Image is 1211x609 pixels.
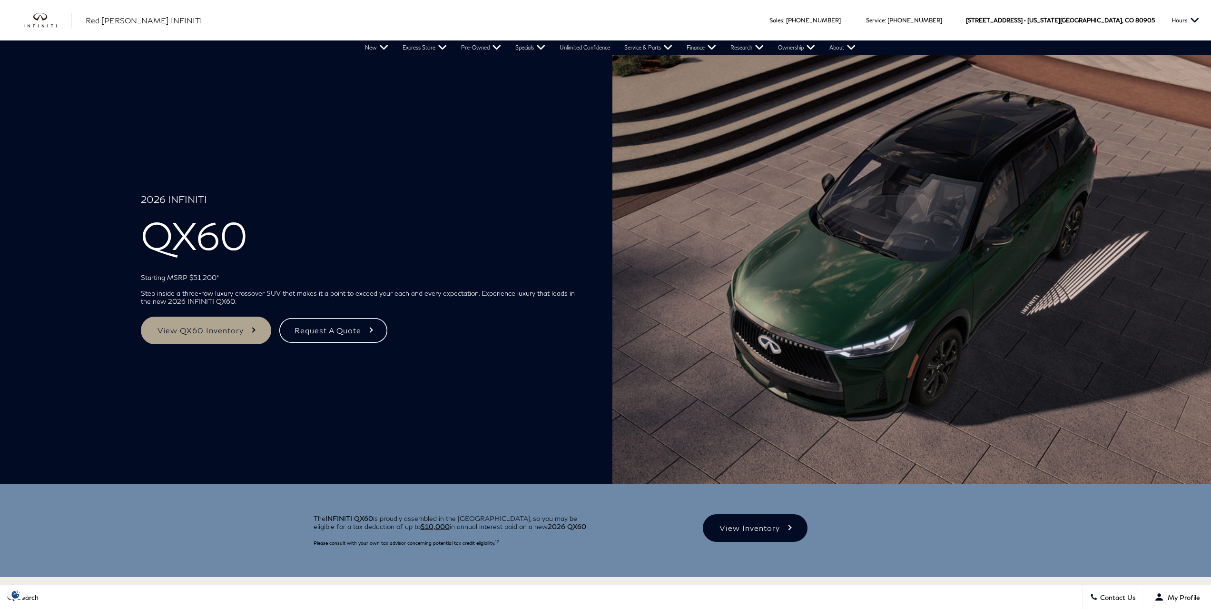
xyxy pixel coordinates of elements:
[769,17,783,24] span: Sales
[495,540,499,544] sup: 17
[1143,585,1211,609] button: Open user profile menu
[887,17,942,24] a: [PHONE_NUMBER]
[278,317,389,344] a: Request A Quote
[314,514,599,530] p: The is proudly assembled in the [GEOGRAPHIC_DATA], so you may be eligible for a tax deduction of ...
[5,589,27,599] section: Click to Open Cookie Consent Modal
[24,13,71,28] a: infiniti
[548,522,586,530] strong: 2026 QX60
[358,40,395,55] a: New
[141,193,576,212] span: 2026 INFINITI
[866,17,885,24] span: Service
[783,17,785,24] span: :
[395,40,454,55] a: Express Store
[421,522,450,530] u: $10,000
[679,40,723,55] a: Finance
[612,55,1211,484] img: 2026 INFINITI QX60
[358,40,863,55] nav: Main Navigation
[703,514,807,542] a: View Inventory
[454,40,508,55] a: Pre-Owned
[314,540,499,546] disclaimer: Please consult with your own tax advisor concerning potential tax credit eligibility.
[552,40,617,55] a: Unlimited Confidence
[86,15,202,26] a: Red [PERSON_NAME] INFINITI
[5,589,27,599] img: Opt-Out Icon
[86,16,202,25] span: Red [PERSON_NAME] INFINITI
[141,289,576,305] p: Step inside a three-row luxury crossover SUV that makes it a point to exceed your each and every ...
[723,40,771,55] a: Research
[966,17,1155,24] a: [STREET_ADDRESS] • [US_STATE][GEOGRAPHIC_DATA], CO 80905
[325,514,373,522] strong: INFINITI QX60
[141,317,271,344] a: View QX60 Inventory
[771,40,822,55] a: Ownership
[141,193,576,266] h1: QX60
[508,40,552,55] a: Specials
[1164,593,1200,601] span: My Profile
[141,273,576,281] p: Starting MSRP $51,200*
[24,13,71,28] img: INFINITI
[786,17,841,24] a: [PHONE_NUMBER]
[1098,593,1136,601] span: Contact Us
[822,40,863,55] a: About
[885,17,886,24] span: :
[617,40,679,55] a: Service & Parts
[15,593,39,601] span: Search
